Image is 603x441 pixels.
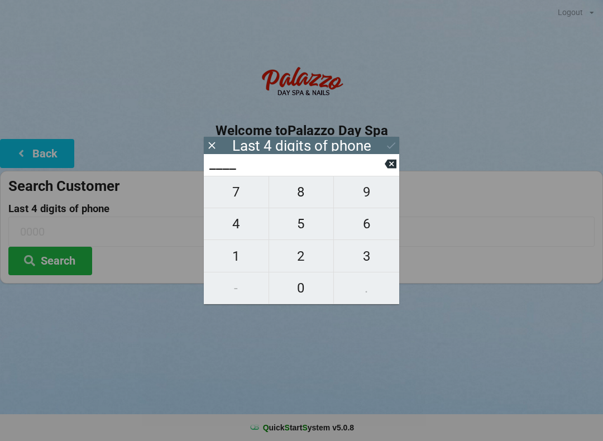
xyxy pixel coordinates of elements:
span: 2 [269,245,334,268]
span: 9 [334,180,399,204]
span: 4 [204,212,269,236]
button: 2 [269,240,334,272]
div: Last 4 digits of phone [232,140,371,151]
span: 1 [204,245,269,268]
button: 9 [334,176,399,208]
span: 7 [204,180,269,204]
span: 5 [269,212,334,236]
span: 6 [334,212,399,236]
button: 7 [204,176,269,208]
span: 8 [269,180,334,204]
button: 0 [269,272,334,304]
button: 3 [334,240,399,272]
button: 8 [269,176,334,208]
span: 3 [334,245,399,268]
button: 6 [334,208,399,240]
span: 0 [269,276,334,300]
button: 4 [204,208,269,240]
button: 5 [269,208,334,240]
button: 1 [204,240,269,272]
